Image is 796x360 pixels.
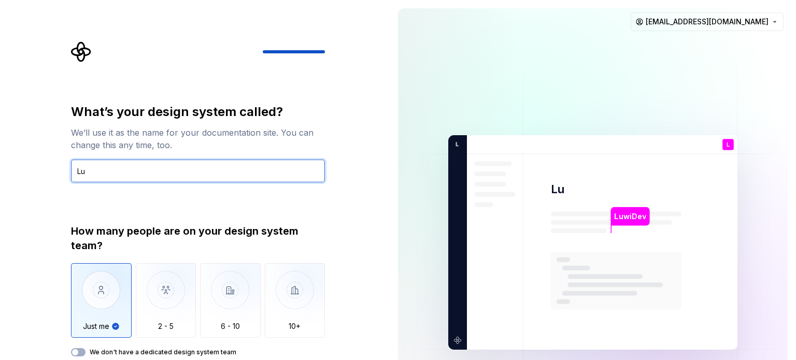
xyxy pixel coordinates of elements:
[71,126,325,151] div: We’ll use it as the name for your documentation site. You can change this any time, too.
[614,211,646,222] p: LuwiDev
[71,41,92,62] svg: Supernova Logo
[646,17,769,27] span: [EMAIL_ADDRESS][DOMAIN_NAME]
[71,224,325,253] div: How many people are on your design system team?
[452,140,459,149] p: L
[551,182,565,197] p: Lu
[71,160,325,182] input: Design system name
[727,142,730,148] p: L
[631,12,784,31] button: [EMAIL_ADDRESS][DOMAIN_NAME]
[90,348,236,356] label: We don't have a dedicated design system team
[71,104,325,120] div: What’s your design system called?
